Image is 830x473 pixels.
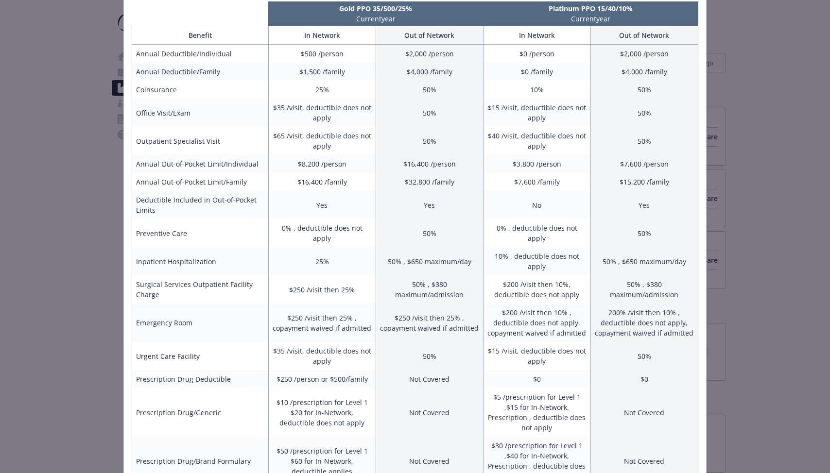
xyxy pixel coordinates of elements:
[268,99,376,127] td: $35 /visit, deductible does not apply
[132,26,269,45] th: Benefit
[483,219,590,247] td: 0% , deductible does not apply
[590,388,698,437] td: Not Covered
[483,388,590,437] td: $5 /prescription for Level 1 ,$15 for In-Network, Prescription , deductible does not apply
[132,63,269,81] td: Annual Deductible/Family
[590,191,698,219] td: Yes
[376,155,483,173] td: $16,400 /person
[485,14,696,24] p: Current year
[268,342,376,370] td: $35 /visit, deductible does not apply
[590,26,698,45] th: Out of Network
[132,155,269,173] td: Annual Out-of-Pocket Limit/Individual
[376,370,483,388] td: Not Covered
[483,275,590,304] td: $200 /visit then 10%, deductible does not apply
[483,45,590,63] td: $0 /person
[132,370,269,388] td: Prescription Drug Deductible
[268,173,376,191] td: $16,400 /family
[132,191,269,219] td: Deductible Included in Out-of-Pocket Limits
[132,247,269,275] td: Inpatient Hospitalization
[590,304,698,342] td: 200% /visit then 10% , deductible does not apply, copayment waived if admitted
[483,155,590,173] td: $3,800 /person
[483,342,590,370] td: $15 /visit, deductible does not apply
[483,173,590,191] td: $7,600 /family
[268,388,376,437] td: $10 /prescription for Level 1 $20 for In-Network, deductible does not apply
[268,370,376,388] td: $250 /person or $500/family
[590,219,698,247] td: 50%
[590,275,698,304] td: 50% , $380 maximum/admission
[376,26,483,45] th: Out of Network
[132,275,269,304] td: Surgical Services Outpatient Facility Charge
[483,127,590,155] td: $40 /visit, deductible does not apply
[268,45,376,63] td: $500 /person
[132,219,269,247] td: Preventive Care
[132,127,269,155] td: Outpatient Specialist Visit
[376,63,483,81] td: $4,000 /family
[590,127,698,155] td: 50%
[376,99,483,127] td: 50%
[270,14,481,24] p: Current year
[483,99,590,127] td: $15 /visit, deductible does not apply
[483,81,590,99] td: 10%
[132,342,269,370] td: Urgent Care Facility
[376,81,483,99] td: 50%
[268,26,376,45] th: In Network
[376,342,483,370] td: 50%
[590,45,698,63] td: $2,000 /person
[268,247,376,275] td: 25%
[590,63,698,81] td: $4,000 /family
[590,81,698,99] td: 50%
[376,275,483,304] td: 50% , $380 maximum/admission
[376,304,483,342] td: $250 /visit then 25% , copayment waived if admitted
[376,191,483,219] td: Yes
[376,219,483,247] td: 50%
[590,370,698,388] td: $0
[132,304,269,342] td: Emergency Room
[270,3,481,14] p: Gold PPO 35/500/25%
[376,173,483,191] td: $32,800 /family
[483,370,590,388] td: $0
[268,127,376,155] td: $65 /visit, deductible does not apply
[132,173,269,191] td: Annual Out-of-Pocket Limit/Family
[590,99,698,127] td: 50%
[590,342,698,370] td: 50%
[376,247,483,275] td: 50% , $650 maximum/day
[376,127,483,155] td: 50%
[268,275,376,304] td: $250 /visit then 25%
[268,219,376,247] td: 0% , deductible does not apply
[483,63,590,81] td: $0 /family
[483,191,590,219] td: No
[590,155,698,173] td: $7,600 /person
[132,388,269,437] td: Prescription Drug/Generic
[590,247,698,275] td: 50% , $650 maximum/day
[376,388,483,437] td: Not Covered
[132,1,268,26] th: intentionally left blank
[268,155,376,173] td: $8,200 /person
[132,81,269,99] td: Coinsurance
[132,99,269,127] td: Office Visit/Exam
[376,45,483,63] td: $2,000 /person
[590,173,698,191] td: $15,200 /family
[268,63,376,81] td: $1,500 /family
[485,3,696,14] p: Platinum PPO 15/40/10%
[268,191,376,219] td: Yes
[268,81,376,99] td: 25%
[483,247,590,275] td: 10% , deductible does not apply
[268,304,376,342] td: $250 /visit then 25% , copayment waived if admitted
[483,304,590,342] td: $200 /visit then 10% , deductible does not apply, copayment waived if admitted
[132,45,269,63] td: Annual Deductible/Individual
[483,26,590,45] th: In Network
